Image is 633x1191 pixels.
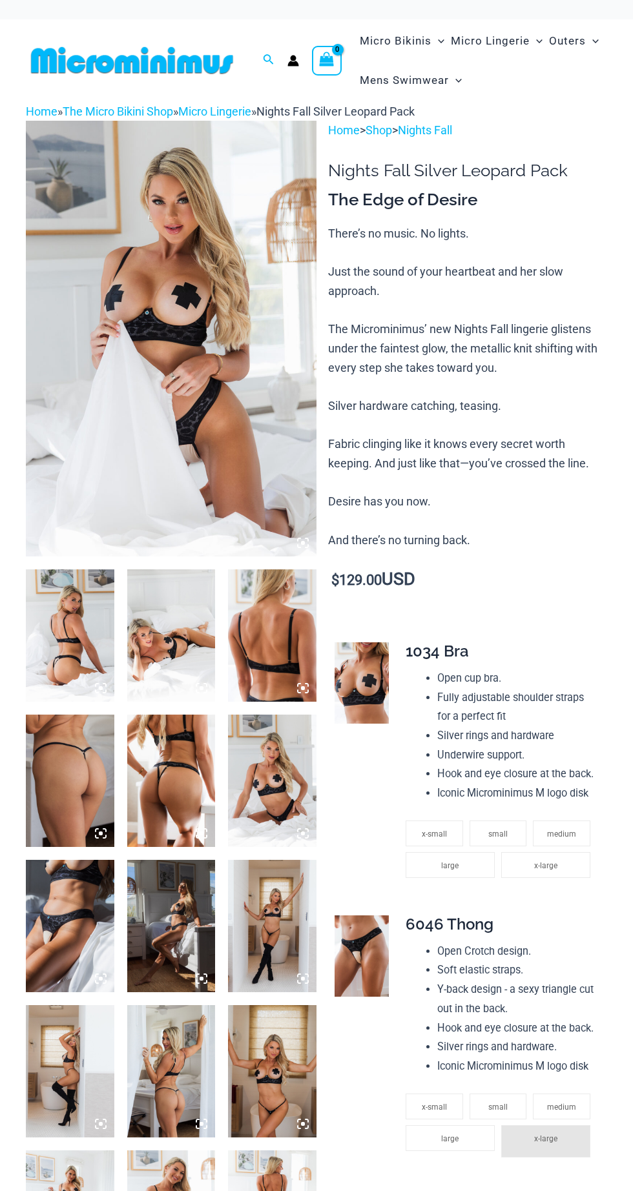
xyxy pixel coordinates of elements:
h1: Nights Fall Silver Leopard Pack [328,161,607,181]
li: Iconic Microminimus M logo disk [437,1057,597,1076]
li: medium [533,820,590,846]
a: OutersMenu ToggleMenu Toggle [546,21,602,61]
li: Iconic Microminimus M logo disk [437,784,597,803]
span: Outers [549,25,586,57]
li: medium [533,1094,590,1119]
img: Nights Fall Silver Leopard 1036 Bra 6046 Thong [26,569,114,702]
span: Menu Toggle [586,25,599,57]
a: Home [26,105,57,118]
img: Nights Fall Silver Leopard 1036 Bra [335,642,389,724]
a: Search icon link [263,52,275,68]
li: Soft elastic straps. [437,961,597,980]
a: Micro Lingerie [178,105,251,118]
img: Nights Fall Silver Leopard 1036 Bra [228,569,316,702]
a: Micro BikinisMenu ToggleMenu Toggle [357,21,448,61]
li: Y-back design - a sexy triangle cut out in the back. [437,980,597,1018]
a: View Shopping Cart, empty [312,46,342,76]
img: Nights Fall Silver Leopard 6046 Thong [335,915,389,997]
span: » » » [26,105,415,118]
img: Nights Fall Silver Leopard 1036 Bra 6046 Thong [127,569,216,702]
img: Nights Fall Silver Leopard 1036 Bra 6046 Thong [127,860,216,992]
span: medium [547,1103,576,1112]
span: Menu Toggle [530,25,543,57]
span: 6046 Thong [406,915,493,933]
a: Nights Fall [398,123,452,137]
img: Nights Fall Silver Leopard 1036 Bra 6516 Micro [228,1005,316,1137]
img: Nights Fall Silver Leopard 1036 Bra 6516 Micro [127,1005,216,1137]
span: small [488,1103,508,1112]
a: The Micro Bikini Shop [63,105,173,118]
li: Open cup bra. [437,669,597,688]
li: x-small [406,1094,463,1119]
span: large [441,1134,459,1143]
li: small [470,820,527,846]
li: Silver rings and hardware. [437,1037,597,1057]
span: medium [547,830,576,839]
p: > > [328,121,607,140]
span: Micro Bikinis [360,25,431,57]
li: Hook and eye closure at the back. [437,1019,597,1038]
span: large [441,861,459,870]
span: x-large [534,1134,557,1143]
span: 1034 Bra [406,642,469,660]
a: Mens SwimwearMenu ToggleMenu Toggle [357,61,465,100]
li: Fully adjustable shoulder straps for a perfect fit [437,688,597,726]
li: Silver rings and hardware [437,726,597,746]
a: Micro LingerieMenu ToggleMenu Toggle [448,21,546,61]
nav: Site Navigation [355,19,607,102]
img: Nights Fall Silver Leopard 1036 Bra 6516 Micro [228,860,316,992]
span: small [488,830,508,839]
span: x-small [422,830,447,839]
p: USD [328,570,607,590]
span: Menu Toggle [431,25,444,57]
li: large [406,1125,495,1151]
span: Menu Toggle [449,64,462,97]
li: Open Crotch design. [437,942,597,961]
li: large [406,852,495,878]
img: Nights Fall Silver Leopard 1036 Bra 6046 Thong [127,715,216,847]
bdi: 129.00 [331,572,382,588]
span: Mens Swimwear [360,64,449,97]
span: x-large [534,861,557,870]
p: There’s no music. No lights. Just the sound of your heartbeat and her slow approach. The Micromin... [328,224,607,550]
img: Nights Fall Silver Leopard 1036 Bra 6046 Thong [26,121,316,556]
img: Nights Fall Silver Leopard 1036 Bra 6516 Micro [26,1005,114,1137]
a: Home [328,123,360,137]
span: $ [331,572,339,588]
span: x-small [422,1103,447,1112]
li: Hook and eye closure at the back. [437,764,597,784]
img: MM SHOP LOGO FLAT [26,46,238,75]
li: x-large [501,852,590,878]
a: Account icon link [287,55,299,66]
span: Nights Fall Silver Leopard Pack [256,105,415,118]
img: Nights Fall Silver Leopard 6516 Micro [26,715,114,847]
li: x-small [406,820,463,846]
img: Nights Fall Silver Leopard 1036 Bra 6046 Thong [228,715,316,847]
a: Shop [366,123,392,137]
li: small [470,1094,527,1119]
li: x-large [501,1125,590,1157]
span: Micro Lingerie [451,25,530,57]
h3: The Edge of Desire [328,189,607,211]
li: Underwire support. [437,746,597,765]
img: Nights Fall Silver Leopard 1036 Bra 6046 Thong [26,860,114,992]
